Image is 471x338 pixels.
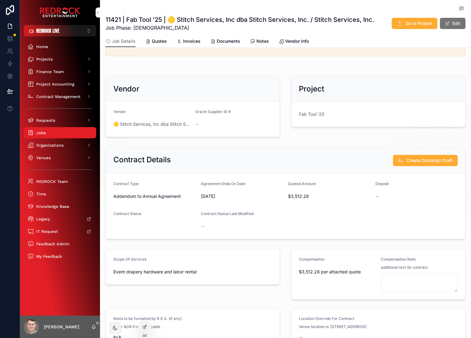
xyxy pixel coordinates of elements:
a: Requests [24,115,96,126]
span: REDROCK Team [36,179,68,184]
span: Create Docusign Draft [407,157,453,164]
span: Venues [36,155,51,160]
a: Documents [211,36,240,48]
span: Job Details [112,38,136,44]
span: Quotes [152,38,167,44]
span: Contract Status Last Modified [201,211,254,216]
a: Project Accounting [24,78,96,90]
span: Deposit [375,181,389,186]
span: Documents [217,38,240,44]
span: IT Request [36,229,58,234]
img: App logo [40,7,80,17]
span: REDROCK LIVE [36,27,59,34]
a: Quotes [146,36,167,48]
span: Legacy [36,216,50,222]
span: Projects [36,56,53,62]
button: Create Docusign Draft [393,155,458,166]
span: Finance Team [36,69,64,74]
span: Compensation Note [381,257,416,262]
span: Project Accounting [36,81,74,87]
span: Vendor [113,109,126,114]
a: Home [24,41,96,52]
span: $3,512.28 [288,193,370,199]
a: Notes [250,36,269,48]
span: Scope Of Services [113,257,146,262]
span: Invoices [183,38,201,44]
button: Select Button [24,25,96,37]
a: Knowledge Base [24,201,96,212]
h2: Vendor [113,84,139,94]
p: [PERSON_NAME] [44,324,79,330]
span: Notes [256,38,269,44]
span: Jobs [36,130,46,135]
a: Time [24,188,96,199]
span: $3,512.28 per attached quote [299,269,376,275]
span: Quoted Amount [288,181,316,186]
span: Go to Project [405,20,432,27]
span: Compensation [299,257,325,262]
a: Venues [24,152,96,163]
a: Contract Management [24,91,96,102]
h2: Project [299,84,324,94]
a: 🟡 Stitch Services, Inc dba Stitch Services, Inc. [113,121,190,127]
span: Addendum to Annual Agreement [113,193,181,199]
button: Go to Project [392,18,437,29]
span: Vendor Info [285,38,309,44]
a: Organizations [24,140,96,151]
span: Time [36,191,46,197]
span: Contract Status [113,211,141,216]
a: IT Request [24,226,96,237]
a: Vendor Info [279,36,309,48]
a: My Feedback [24,251,96,262]
a: Jobs [24,127,96,138]
a: Finance Team [24,66,96,77]
span: Agreement Ends On Date [201,181,245,186]
span: My Feedback [36,254,62,259]
a: Feedback Admin [24,238,96,249]
span: -- [201,223,205,229]
span: Oracle Supplier ID # [195,109,231,114]
span: Organizations [36,143,64,148]
span: Job Phase: [DEMOGRAPHIC_DATA] [106,24,374,32]
span: Knowledge Base [36,204,69,209]
a: Projects [24,53,96,65]
span: Location Override For Contract [299,316,354,321]
button: Edit [440,18,465,29]
a: Job Details [106,36,136,47]
a: REDROCK Team [24,176,96,187]
span: -- [375,193,379,199]
a: Fab Tool '25 [299,111,324,117]
span: Requests [36,118,55,123]
span: enter N//A if not applicable [113,324,160,329]
em: additional text for contract [381,265,428,270]
a: Legacy [24,213,96,224]
span: Items to be furnished by R.E.S. (if any): [113,316,182,321]
span: Contract Type [113,181,139,186]
span: [DATE] [201,193,283,199]
h2: Contract Details [113,155,171,165]
h1: 11421 | Fab Tool '25 | 🟡 Stitch Services, Inc dba Stitch Services, Inc. / Stitch Services, Inc. [106,15,374,24]
span: Feedback Admin [36,241,69,247]
span: Contract Management [36,94,81,99]
span: Venue location is: [STREET_ADDRESS] [299,324,366,329]
span: Home [36,44,48,49]
span: Event drapery hardware and labor rental [113,269,272,275]
div: scrollable content [20,37,100,270]
a: Invoices [177,36,201,48]
span: -- [195,121,199,127]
